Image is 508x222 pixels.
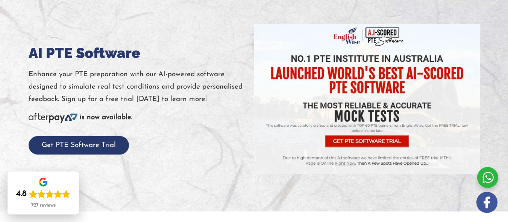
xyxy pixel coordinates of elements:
div: 4.8 [16,189,27,199]
img: pte-institute-768x508 [254,24,480,174]
button: Get PTE Software Trial [29,136,129,155]
h1: AI PTE Software [29,44,254,63]
b: is now available. [80,114,132,121]
p: Enhance your PTE preparation with our AI-powered software designed to simulate real test conditio... [29,68,254,106]
a: Get PTE Software Trial [29,142,129,149]
div: Rating: 4.8 out of 5 [16,189,70,199]
img: Afterpay-Logo [29,113,77,123]
img: white-facebook.png [476,192,497,213]
div: 727 reviews [31,202,56,208]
